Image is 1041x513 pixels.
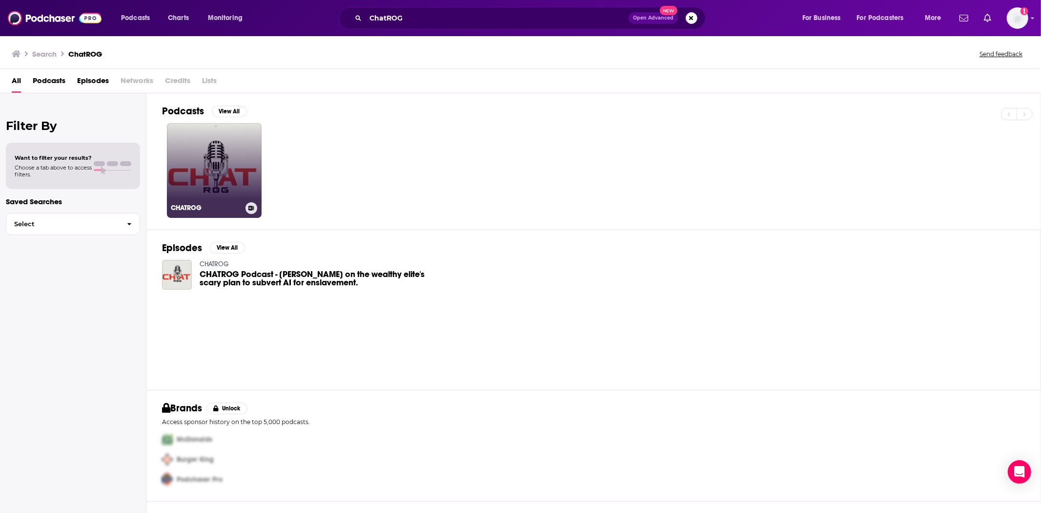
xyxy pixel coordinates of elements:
[851,10,918,26] button: open menu
[1008,460,1031,484] div: Open Intercom Messenger
[162,418,1025,426] p: Access sponsor history on the top 5,000 podcasts.
[177,475,223,484] span: Podchaser Pro
[1021,7,1028,15] svg: Add a profile image
[6,221,119,227] span: Select
[12,73,21,93] a: All
[33,73,65,93] a: Podcasts
[177,435,212,444] span: McDonalds
[956,10,972,26] a: Show notifications dropdown
[15,154,92,161] span: Want to filter your results?
[6,197,140,206] p: Saved Searches
[366,10,629,26] input: Search podcasts, credits, & more...
[162,242,245,254] a: EpisodesView All
[168,11,189,25] span: Charts
[114,10,163,26] button: open menu
[171,204,242,212] h3: CHATROG
[980,10,995,26] a: Show notifications dropdown
[629,12,678,24] button: Open AdvancedNew
[6,213,140,235] button: Select
[8,9,102,27] img: Podchaser - Follow, Share and Rate Podcasts
[918,10,954,26] button: open menu
[802,11,841,25] span: For Business
[165,73,190,93] span: Credits
[1007,7,1028,29] span: Logged in as WE_Broadcast
[857,11,904,25] span: For Podcasters
[15,164,92,178] span: Choose a tab above to access filters.
[206,403,248,414] button: Unlock
[121,73,153,93] span: Networks
[925,11,941,25] span: More
[660,6,677,15] span: New
[162,260,192,290] img: CHATROG Podcast - Douglas Rushkoff on the wealthy elite's scary plan to subvert AI for enslavement.
[167,123,262,218] a: CHATROG
[200,270,442,287] span: CHATROG Podcast - [PERSON_NAME] on the wealthy elite's scary plan to subvert AI for enslavement.
[1007,7,1028,29] button: Show profile menu
[77,73,109,93] a: Episodes
[162,242,202,254] h2: Episodes
[633,16,674,21] span: Open Advanced
[212,106,247,117] button: View All
[200,260,229,268] a: CHATROG
[162,105,204,117] h2: Podcasts
[1007,7,1028,29] img: User Profile
[162,10,195,26] a: Charts
[210,242,245,254] button: View All
[32,49,57,59] h3: Search
[177,455,214,464] span: Burger King
[162,105,247,117] a: PodcastsView All
[202,73,217,93] span: Lists
[348,7,715,29] div: Search podcasts, credits, & more...
[158,449,177,470] img: Second Pro Logo
[6,119,140,133] h2: Filter By
[158,470,177,490] img: Third Pro Logo
[68,49,102,59] h3: ChatROG
[200,270,442,287] a: CHATROG Podcast - Douglas Rushkoff on the wealthy elite's scary plan to subvert AI for enslavement.
[121,11,150,25] span: Podcasts
[158,429,177,449] img: First Pro Logo
[201,10,255,26] button: open menu
[162,402,203,414] h2: Brands
[977,50,1025,58] button: Send feedback
[796,10,853,26] button: open menu
[208,11,243,25] span: Monitoring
